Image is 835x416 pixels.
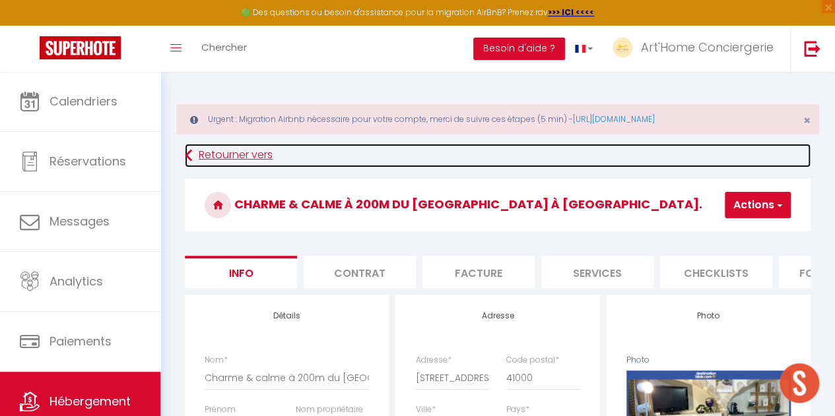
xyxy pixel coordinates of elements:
h3: Charme & calme à 200m du [GEOGRAPHIC_DATA] à [GEOGRAPHIC_DATA]. [185,179,811,231]
label: Nom [205,354,228,367]
a: [URL][DOMAIN_NAME] [573,113,655,125]
h4: Détails [205,311,369,320]
label: Adresse [415,354,451,367]
a: Retourner vers [185,144,811,167]
label: Photo [626,354,650,367]
div: Ouvrir le chat [780,363,819,403]
span: Paiements [50,333,112,349]
a: Chercher [191,26,257,72]
span: Chercher [201,40,247,54]
label: Ville [415,403,435,416]
button: Close [803,115,811,127]
li: Facture [422,256,535,288]
img: ... [613,38,632,57]
h4: Adresse [415,311,580,320]
label: Pays [506,403,529,416]
li: Contrat [304,256,416,288]
button: Actions [725,192,791,218]
span: Calendriers [50,93,117,109]
div: Urgent : Migration Airbnb nécessaire pour votre compte, merci de suivre ces étapes (5 min) - [176,104,819,134]
label: Code postal [506,354,559,367]
span: Art'Home Conciergerie [641,39,774,55]
li: Info [185,256,297,288]
li: Checklists [660,256,772,288]
img: logout [804,40,820,57]
a: >>> ICI <<<< [548,7,594,18]
h4: Photo [626,311,791,320]
span: × [803,112,811,129]
span: Analytics [50,273,103,289]
label: Nom propriétaire [296,403,363,416]
li: Services [541,256,653,288]
span: Réservations [50,153,126,169]
span: Messages [50,213,110,229]
span: Hébergement [50,393,131,409]
a: ... Art'Home Conciergerie [603,26,790,72]
button: Besoin d'aide ? [473,38,565,60]
img: Super Booking [40,36,121,59]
